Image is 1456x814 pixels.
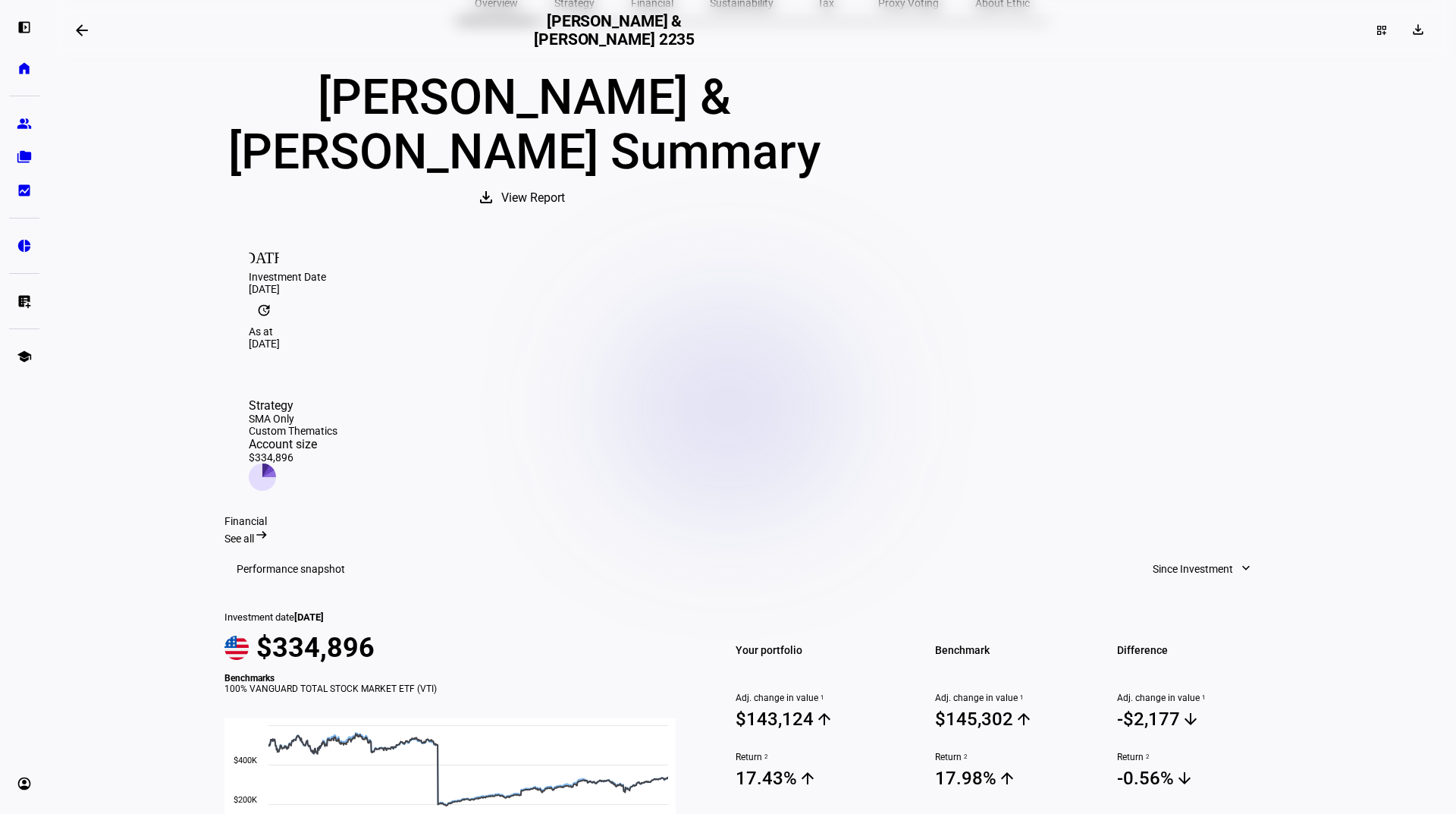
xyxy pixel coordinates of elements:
span: See all [224,533,254,545]
div: Benchmarks [224,673,693,684]
mat-icon: dashboard_customize [1376,24,1388,36]
text: $400K [234,756,257,765]
div: [PERSON_NAME] & [PERSON_NAME] Summary [224,71,824,180]
span: Return [935,752,1098,762]
span: 17.98% [935,767,1098,790]
div: Financial [224,515,1280,527]
div: As at [249,325,1256,338]
span: Difference [1117,640,1280,661]
div: Investment date [224,611,693,623]
sup: 2 [1144,752,1150,762]
h2: [PERSON_NAME] & [PERSON_NAME] 2235 [524,12,705,49]
eth-mat-symbol: home [17,61,32,76]
eth-mat-symbol: group [17,116,32,131]
mat-icon: [DATE] [249,240,279,271]
span: Benchmark [935,640,1098,661]
span: Your portfolio [736,640,899,661]
mat-icon: arrow_upward [1015,710,1033,728]
eth-mat-symbol: pie_chart [17,238,32,253]
eth-mat-symbol: school [17,349,32,364]
sup: 1 [1018,693,1024,703]
a: home [9,53,39,83]
button: View Report [462,180,586,216]
a: pie_chart [9,231,39,261]
span: Return [1117,752,1280,762]
div: 100% VANGUARD TOTAL STOCK MARKET ETF (VTI) [224,684,693,694]
mat-icon: download [477,188,495,206]
eth-mat-symbol: left_panel_open [17,20,32,35]
div: [DATE] [249,283,1256,295]
mat-icon: download [1410,22,1426,37]
a: group [9,108,39,139]
text: $200K [234,795,257,805]
div: Investment Date [249,271,1256,283]
mat-icon: arrow_downward [1175,769,1194,787]
div: Strategy [249,398,337,413]
span: -0.56% [1117,767,1280,790]
sup: 1 [818,693,824,703]
div: Account size [249,437,337,451]
sup: 2 [962,752,968,762]
button: Since Investment [1137,554,1268,584]
eth-mat-symbol: folder_copy [17,149,32,165]
eth-mat-symbol: list_alt_add [17,294,32,309]
div: [DATE] [249,338,1256,350]
a: bid_landscape [9,175,39,206]
span: Adj. change in value [736,693,899,703]
mat-icon: arrow_right_alt [254,527,269,542]
div: Custom Thematics [249,425,337,437]
span: 17.43% [736,767,899,790]
mat-icon: arrow_backwards [73,21,91,39]
mat-icon: arrow_downward [1181,710,1200,728]
span: [DATE] [294,611,324,623]
span: Return [736,752,899,762]
mat-icon: arrow_upward [799,769,817,787]
div: $334,896 [249,451,337,464]
eth-mat-symbol: account_circle [17,776,32,791]
span: -$2,177 [1117,708,1280,731]
sup: 1 [1200,693,1206,703]
h3: Performance snapshot [237,563,345,575]
a: folder_copy [9,142,39,172]
span: $334,896 [256,632,375,664]
mat-icon: arrow_upward [815,710,833,728]
mat-icon: arrow_upward [998,769,1016,787]
span: Since Investment [1153,554,1233,584]
span: Adj. change in value [935,693,1098,703]
mat-icon: update [249,295,279,325]
eth-mat-symbol: bid_landscape [17,183,32,198]
div: SMA Only [249,413,337,425]
sup: 2 [762,752,768,762]
div: $143,124 [736,709,814,730]
mat-icon: expand_more [1238,561,1254,576]
span: Adj. change in value [1117,693,1280,703]
span: $145,302 [935,708,1098,731]
span: View Report [501,180,565,216]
